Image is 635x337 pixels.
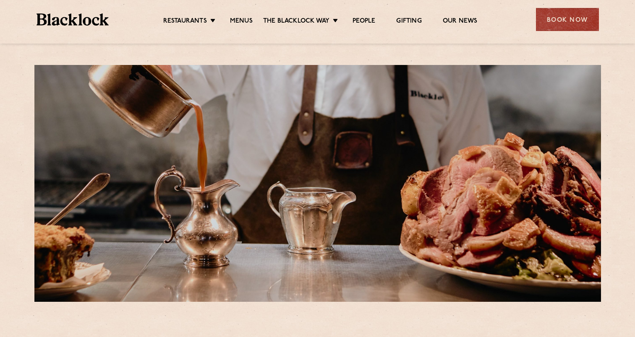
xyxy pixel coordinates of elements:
a: Menus [230,17,253,26]
a: Restaurants [163,17,207,26]
a: People [353,17,375,26]
a: Our News [443,17,478,26]
img: BL_Textured_Logo-footer-cropped.svg [37,13,109,26]
div: Book Now [536,8,599,31]
a: Gifting [396,17,421,26]
a: The Blacklock Way [263,17,329,26]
